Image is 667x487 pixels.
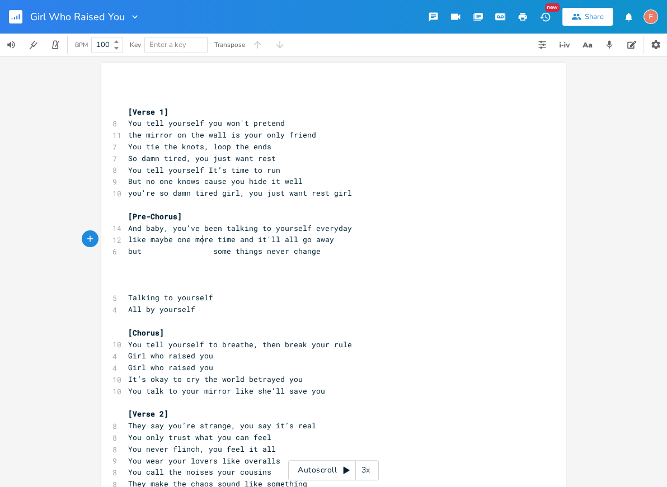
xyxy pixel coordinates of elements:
[288,460,379,480] div: Autoscroll
[128,386,325,396] span: You talk to your mirror like she’ll save you
[128,246,321,256] span: but some things never change
[214,41,245,48] div: Transpose
[534,7,556,27] button: New
[30,12,125,22] span: Girl Who Raised You
[128,130,316,140] span: the mirror on the wall is your only friend
[128,328,164,338] span: [Chorus]
[128,304,195,314] span: All by yourself
[128,165,280,175] span: You tell yourself It’s time to run
[128,234,334,244] span: like maybe one more time and it'll all go away
[128,374,303,384] span: It’s okay to cry the world betrayed you
[128,444,276,454] span: You never flinch, you feel it all
[128,223,352,233] span: And baby, you’ve been talking to yourself everyday
[128,467,271,477] span: You call the noises your cousins
[356,460,376,480] div: 3x
[585,12,604,22] div: Share
[75,42,88,48] div: BPM
[128,176,303,186] span: But no one knows cause you hide it well
[128,107,168,117] span: [Verse 1]
[643,4,658,30] button: F
[128,141,271,152] span: You tie the knots, loop the ends
[128,188,352,198] span: you're so damn tired girl, you just want rest girl
[128,292,213,302] span: Talking to yourself
[128,362,213,372] span: Girl who raised you
[128,339,352,349] span: You tell yourself to breathe, then break your rule
[149,40,186,50] span: Enter a key
[128,153,276,163] span: So damn tired, you just want rest
[545,3,560,12] div: New
[130,41,141,48] div: Key
[128,432,271,442] span: You only trust what you can feel
[128,118,285,128] span: You tell yourself you won't pretend
[643,10,658,24] div: fuzzyip
[128,409,168,419] span: [Verse 2]
[562,8,613,26] button: Share
[128,211,182,221] span: [Pre-Chorus]
[128,351,213,361] span: Girl who raised you
[128,420,316,431] span: They say you’re strange, you say it’s real
[128,456,280,466] span: You wear your lovers like overalls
